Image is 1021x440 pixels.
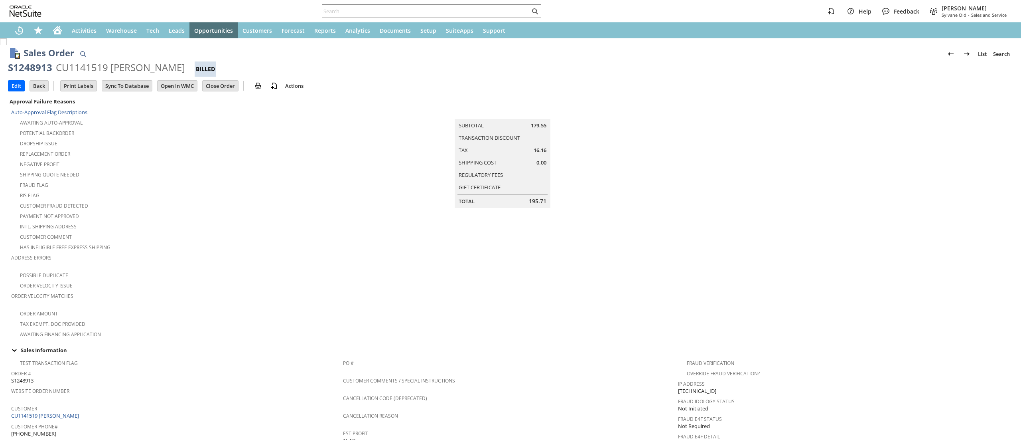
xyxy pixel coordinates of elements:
svg: Search [530,6,540,16]
svg: Recent Records [14,26,24,35]
a: Tax Exempt. Doc Provided [20,321,85,327]
a: Order Velocity Matches [11,293,73,299]
div: CU1141519 [PERSON_NAME] [56,61,185,74]
svg: logo [10,6,41,17]
a: Fraud E4F Detail [678,433,720,440]
span: 16.16 [534,147,546,154]
div: S1248913 [8,61,52,74]
span: Tech [146,27,159,34]
a: Fraud Verification [687,360,734,367]
img: Quick Find [78,49,88,59]
span: Sylvane Old [942,12,966,18]
a: Fraud Idology Status [678,398,735,405]
a: Cancellation Code (deprecated) [343,395,427,402]
a: Website Order Number [11,388,69,394]
a: Opportunities [189,22,238,38]
a: Home [48,22,67,38]
div: Shortcuts [29,22,48,38]
a: Est Profit [343,430,368,437]
a: Has Ineligible Free Express Shipping [20,244,110,251]
span: [TECHNICAL_ID] [678,387,716,395]
img: add-record.svg [269,81,279,91]
a: PO # [343,360,354,367]
span: Not Required [678,422,710,430]
img: Previous [946,49,956,59]
a: Recent Records [10,22,29,38]
a: Reports [309,22,341,38]
a: Customer [11,405,37,412]
img: print.svg [253,81,263,91]
span: Help [859,8,871,15]
span: Support [483,27,505,34]
a: Regulatory Fees [459,171,503,178]
svg: Shortcuts [34,26,43,35]
a: Gift Certificate [459,184,501,191]
a: Warehouse [101,22,142,38]
a: Actions [282,82,307,89]
span: Analytics [345,27,370,34]
a: Customers [238,22,277,38]
span: Activities [72,27,97,34]
a: Support [478,22,510,38]
a: Awaiting Financing Application [20,331,101,338]
a: Shipping Quote Needed [20,171,79,178]
span: Feedback [894,8,919,15]
a: Forecast [277,22,309,38]
span: Forecast [282,27,305,34]
input: Print Labels [61,81,97,91]
a: Customer Comment [20,234,72,240]
a: Customer Fraud Detected [20,202,88,209]
span: 179.55 [531,122,546,129]
a: Override Fraud Verification? [687,370,760,377]
a: Setup [416,22,441,38]
input: Open In WMC [158,81,197,91]
input: Close Order [203,81,238,91]
a: List [975,48,990,60]
span: [PERSON_NAME] [942,4,1007,12]
a: Intl. Shipping Address [20,223,77,230]
input: Back [30,81,48,91]
a: Order Velocity Issue [20,282,73,289]
a: Address Errors [11,254,51,261]
span: Documents [380,27,411,34]
a: Activities [67,22,101,38]
a: Cancellation Reason [343,412,398,419]
span: S1248913 [11,377,34,385]
a: Search [990,48,1013,60]
span: Reports [314,27,336,34]
a: Total [459,198,475,205]
a: Negative Profit [20,161,59,168]
a: Transaction Discount [459,134,520,141]
a: SuiteApps [441,22,478,38]
a: Shipping Cost [459,159,497,166]
div: Billed [195,61,216,77]
span: Not Initiated [678,405,708,412]
span: Leads [169,27,185,34]
a: CU1141519 [PERSON_NAME] [11,412,81,419]
a: Subtotal [459,122,484,129]
span: Customers [242,27,272,34]
div: Approval Failure Reasons [8,96,340,107]
a: Order Amount [20,310,58,317]
a: Possible Duplicate [20,272,68,279]
a: Fraud E4F Status [678,416,722,422]
a: Replacement Order [20,151,70,157]
span: Warehouse [106,27,137,34]
a: Analytics [341,22,375,38]
input: Sync To Database [102,81,152,91]
a: Tax [459,147,468,154]
a: Leads [164,22,189,38]
a: Awaiting Auto-Approval [20,119,83,126]
a: Payment not approved [20,213,79,220]
a: RIS flag [20,192,39,199]
span: [PHONE_NUMBER] [11,430,56,438]
img: Next [962,49,972,59]
svg: Home [53,26,62,35]
a: Customer Comments / Special Instructions [343,377,455,384]
a: Test Transaction Flag [20,360,78,367]
span: Sales and Service [971,12,1007,18]
a: Order # [11,370,31,377]
td: Sales Information [8,345,1013,355]
caption: Summary [455,106,550,119]
span: 195.71 [529,197,546,205]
